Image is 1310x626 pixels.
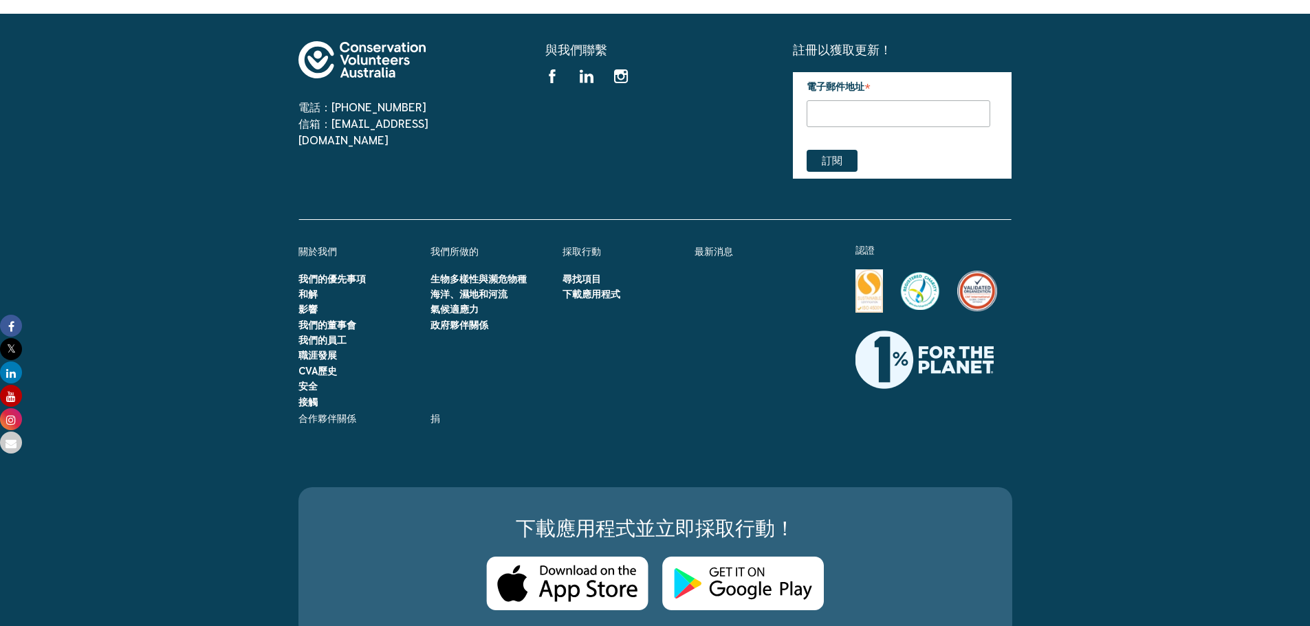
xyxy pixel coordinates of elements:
[298,320,356,331] a: 我們的董事會
[298,273,366,284] a: 我們的優先事項
[298,381,318,392] a: 安全
[486,557,648,611] img: 蘋果商店標誌
[430,289,507,300] a: 海洋、濕地和河流
[298,335,347,346] a: 我們的員工
[807,81,864,92] font: 電子郵件地址
[298,118,428,146] a: 信箱：[EMAIL_ADDRESS][DOMAIN_NAME]
[298,413,356,424] a: 合作夥伴關係
[430,320,488,331] a: 政府夥伴關係
[563,246,601,257] a: 採取行動
[430,413,440,424] a: 捐
[855,245,875,256] font: 認證
[298,41,426,78] img: logo-footer.svg
[298,366,337,377] a: CVA歷史
[298,396,318,407] a: 接觸
[662,557,824,611] img: Android 商店標誌
[298,350,337,361] a: 職涯發展
[430,246,479,257] a: 我們所做的
[298,304,318,315] a: 影響
[695,246,733,257] a: 最新消息
[563,289,620,300] a: 下載應用程式
[807,150,858,172] input: 訂閱
[793,43,892,57] font: 註冊以獲取更新！
[545,43,607,57] font: 與我們聯繫
[430,304,479,315] a: 氣候適應力
[563,273,601,284] a: 尋找項目
[298,246,337,257] a: 關於我們
[430,273,527,284] a: 生物多樣性與瀕危物種
[298,101,426,113] a: 電話：[PHONE_NUMBER]
[298,289,318,300] a: 和解
[516,517,795,539] font: 下載應用程式並立即採取行動！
